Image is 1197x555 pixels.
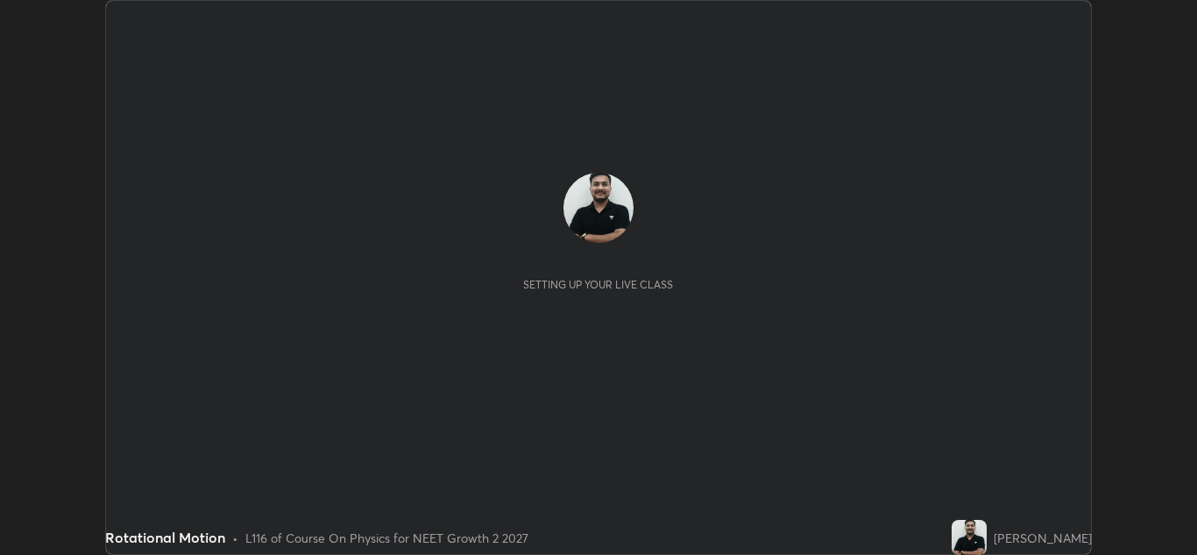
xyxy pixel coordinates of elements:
[232,529,238,547] div: •
[994,529,1092,547] div: [PERSON_NAME]
[563,173,634,243] img: afe22e03c4c2466bab4a7a088f75780d.jpg
[523,278,673,291] div: Setting up your live class
[952,520,987,555] img: afe22e03c4c2466bab4a7a088f75780d.jpg
[245,529,528,547] div: L116 of Course On Physics for NEET Growth 2 2027
[105,527,225,548] div: Rotational Motion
